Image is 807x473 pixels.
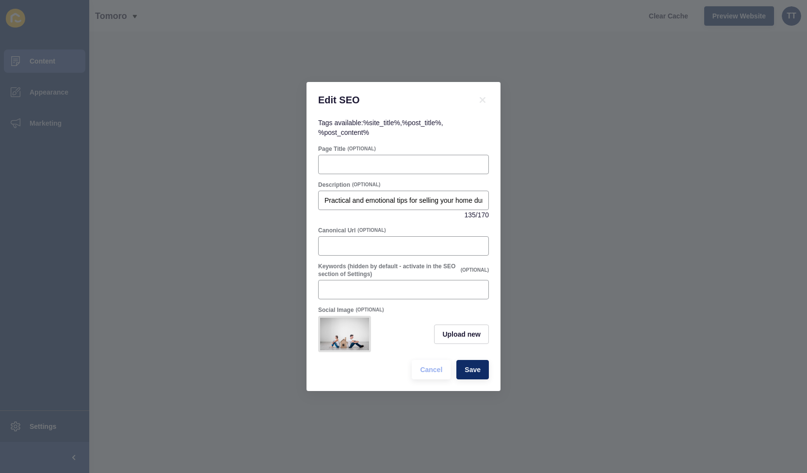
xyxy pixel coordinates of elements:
span: 170 [478,210,489,220]
button: Upload new [434,325,489,344]
label: Social Image [318,306,354,314]
img: 7d2b7d1bf23e7c9118c00a32b550c1b1.jpg [320,318,369,350]
span: Cancel [420,365,442,375]
label: Canonical Url [318,227,355,234]
code: %site_title% [363,119,400,127]
span: (OPTIONAL) [347,146,375,152]
button: Save [456,360,489,379]
code: %post_content% [318,129,369,136]
span: (OPTIONAL) [352,181,380,188]
span: Tags available: , , [318,119,443,136]
h1: Edit SEO [318,94,465,106]
label: Page Title [318,145,345,153]
span: Save [465,365,481,375]
label: Keywords (hidden by default - activate in the SEO section of Settings) [318,262,459,278]
label: Description [318,181,350,189]
span: (OPTIONAL) [355,307,384,313]
span: (OPTIONAL) [357,227,386,234]
span: (OPTIONAL) [461,267,489,274]
span: / [476,210,478,220]
span: 135 [464,210,475,220]
code: %post_title% [402,119,441,127]
button: Cancel [412,360,451,379]
span: Upload new [442,329,481,339]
